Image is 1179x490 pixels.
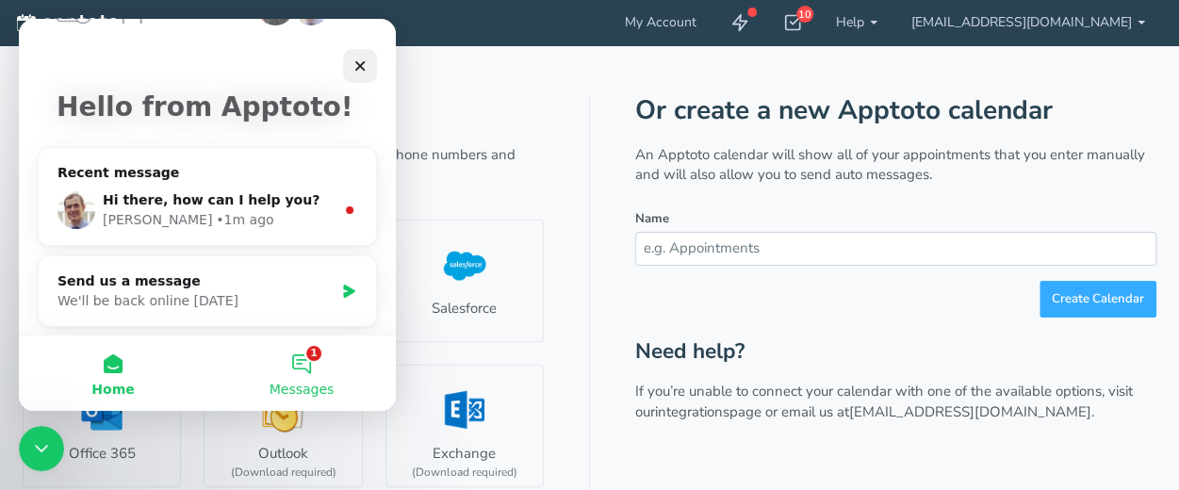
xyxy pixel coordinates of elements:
button: Create Calendar [1040,281,1156,318]
iframe: Intercom live chat [19,426,64,471]
img: logo-apptoto--white.svg [17,14,119,33]
a: integrations [655,402,729,421]
label: Name [635,210,669,228]
div: (Download required) [230,465,336,481]
div: (Download required) [412,465,517,481]
div: 10 [796,6,813,23]
span: Home [73,364,115,377]
div: • 1m ago [197,191,254,211]
p: If you’re unable to connect your calendar with one of the available options, visit our page or em... [635,382,1156,422]
input: e.g. Appointments [635,232,1156,265]
div: Profile image for MichaelHi there, how can I help you?[PERSON_NAME]•1m ago [20,156,357,226]
a: [EMAIL_ADDRESS][DOMAIN_NAME]. [849,402,1094,421]
div: Recent message [39,144,338,164]
a: Salesforce [385,220,544,342]
p: An Apptoto calendar will show all of your appointments that you enter manually and will also allo... [635,145,1156,186]
p: Hello from Apptoto! [38,73,339,105]
a: Office 365 [23,365,181,487]
div: Recent messageProfile image for MichaelHi there, how can I help you?[PERSON_NAME]•1m ago [19,128,358,227]
div: Send us a message [39,253,315,272]
h2: Need help? [635,340,1156,364]
div: [PERSON_NAME] [84,191,193,211]
div: We'll be back online [DATE] [39,272,315,292]
img: Profile image for Michael [39,172,76,210]
span: Hi there, how can I help you? [84,173,301,188]
a: Outlook [204,365,362,487]
h1: Or create a new Apptoto calendar [635,96,1156,125]
a: Exchange [385,365,544,487]
div: Close [324,30,358,64]
button: Messages [188,317,377,392]
iframe: Intercom live chat [19,19,396,411]
span: Messages [251,364,316,377]
div: Send us a messageWe'll be back online [DATE] [19,237,358,308]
